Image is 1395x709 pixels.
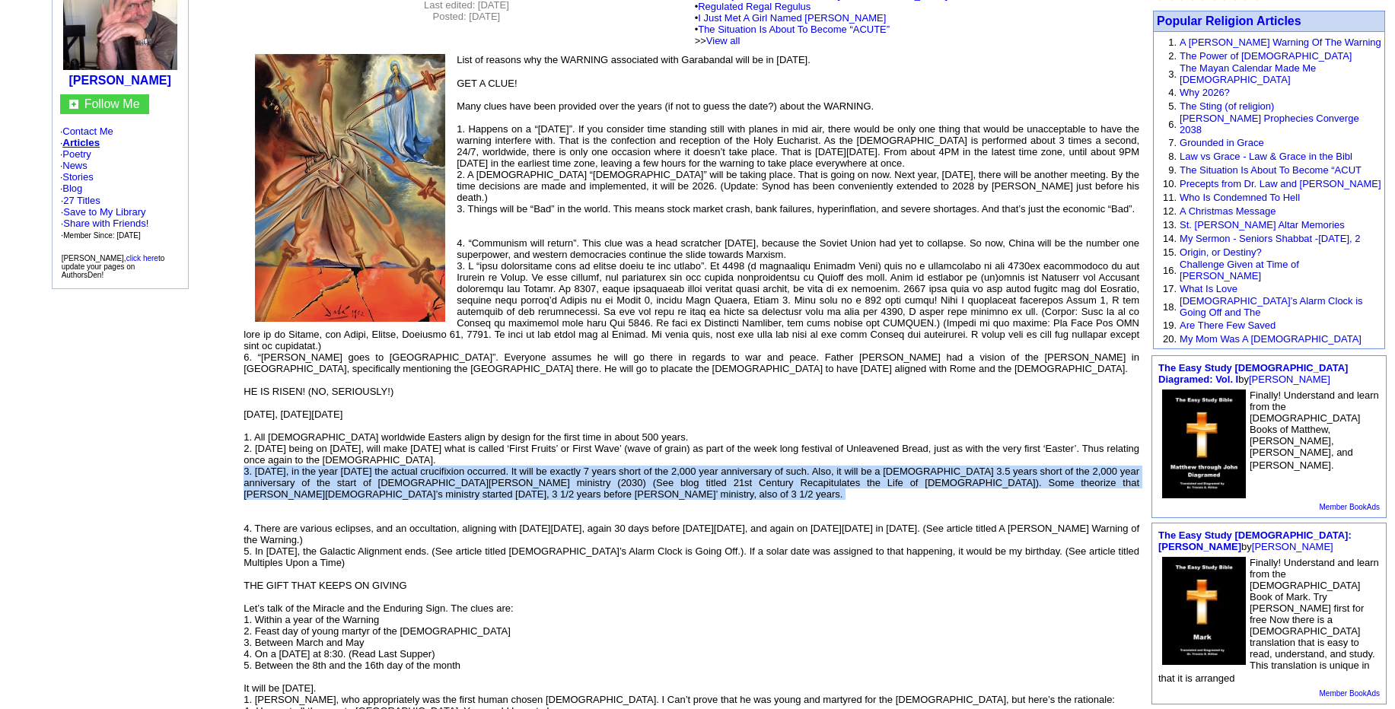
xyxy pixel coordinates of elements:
[1168,50,1177,62] font: 2.
[1158,362,1348,385] a: The Easy Study [DEMOGRAPHIC_DATA] Diagramed: Vol. I
[1163,233,1177,244] font: 14.
[1180,151,1352,162] a: Law vs Grace - Law & Grace in the Bibl
[1180,192,1300,203] a: Who Is Condemned To Hell
[1158,362,1348,385] font: by
[1163,333,1177,345] font: 20.
[1157,14,1301,27] a: Popular Religion Articles
[1180,100,1274,112] a: The Sting (of religion)
[1180,295,1363,318] a: [DEMOGRAPHIC_DATA]’s Alarm Clock is Going Off and The
[1180,233,1360,244] a: My Sermon - Seniors Shabbat -[DATE], 2
[698,12,886,24] a: I Just Met A Girl Named [PERSON_NAME]
[1163,246,1177,258] font: 15.
[1163,301,1177,313] font: 18.
[61,195,149,240] font: ·
[1163,265,1177,276] font: 16.
[1168,119,1177,130] font: 6.
[255,54,445,322] img: 83153.jpeg
[1162,557,1246,666] img: 46161.jpg
[63,206,145,218] a: Save to My Library
[63,195,100,206] a: 27 Titles
[63,218,148,229] a: Share with Friends!
[1163,283,1177,294] font: 17.
[1320,503,1380,511] a: Member BookAds
[62,160,88,171] a: News
[1320,689,1380,698] a: Member BookAds
[84,97,140,110] a: Follow Me
[1180,50,1352,62] a: The Power of [DEMOGRAPHIC_DATA]
[1180,62,1316,85] a: The Mayan Calendar Made Me [DEMOGRAPHIC_DATA]
[1163,219,1177,231] font: 13.
[1250,389,1379,471] font: Finally! Understand and learn from the [DEMOGRAPHIC_DATA] Books of Matthew, [PERSON_NAME], [PERSO...
[1180,333,1362,345] a: My Mom Was A [DEMOGRAPHIC_DATA]
[62,137,100,148] a: Articles
[62,254,165,279] font: [PERSON_NAME], to update your pages on AuthorsDen!
[1163,320,1177,331] font: 19.
[60,126,180,241] font: · · · · · ·
[62,126,113,137] a: Contact Me
[1168,87,1177,98] font: 4.
[1180,219,1345,231] a: St. [PERSON_NAME] Altar Memories
[1252,541,1333,552] a: [PERSON_NAME]
[62,171,93,183] a: Stories
[1180,205,1276,217] a: A Christmas Message
[1180,37,1381,48] a: A [PERSON_NAME] Warning Of The Warning
[1162,389,1246,498] img: 51153.jpg
[295,33,638,49] iframe: fb:like Facebook Social Plugin
[1180,113,1359,135] a: [PERSON_NAME] Prophecies Converge 2038
[1180,137,1264,148] a: Grounded in Grace
[62,148,91,160] a: Poetry
[1168,68,1177,80] font: 3.
[1249,374,1330,385] a: [PERSON_NAME]
[1163,178,1177,189] font: 10.
[1168,137,1177,148] font: 7.
[1180,178,1381,189] a: Precepts from Dr. Law and [PERSON_NAME]
[1180,320,1276,331] a: Are There Few Saved
[1158,529,1352,552] font: by
[695,24,890,46] font: • >>
[1180,283,1237,294] a: What Is Love
[1180,164,1362,176] a: The Situation Is About To Become “ACUT
[698,24,890,35] a: The Situation Is About To Become “ACUTE”
[1168,100,1177,112] font: 5.
[1168,164,1177,176] font: 9.
[1180,246,1262,258] a: Origin, or Destiny?
[126,254,158,262] a: click here
[61,206,149,240] font: · · ·
[698,1,811,12] a: Regulated Regal Regulus
[1163,192,1177,203] font: 11.
[1180,87,1230,98] a: Why 2026?
[69,74,171,87] a: [PERSON_NAME]
[1163,205,1177,217] font: 12.
[1158,529,1352,552] a: The Easy Study [DEMOGRAPHIC_DATA]: [PERSON_NAME]
[457,54,811,65] font: List of reasons why the WARNING associated with Garabandal will be in [DATE].
[1168,151,1177,162] font: 8.
[695,12,890,46] font: •
[63,231,141,240] font: Member Since: [DATE]
[695,1,890,46] font: •
[69,100,78,109] img: gc.jpg
[1168,37,1177,48] font: 1.
[1158,557,1379,684] font: Finally! Understand and learn from the [DEMOGRAPHIC_DATA] Book of Mark. Try [PERSON_NAME] first f...
[1180,259,1299,281] a: Challenge Given at Time of [PERSON_NAME]
[706,35,740,46] a: View all
[62,183,82,194] a: Blog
